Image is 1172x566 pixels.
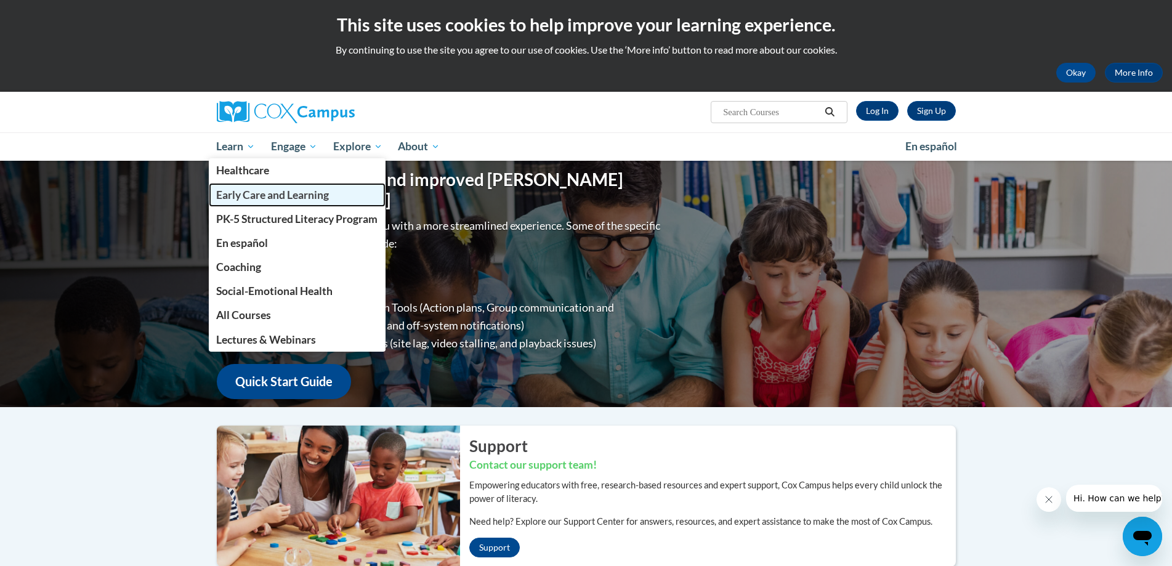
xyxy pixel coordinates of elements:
[241,334,663,352] li: Diminished progression issues (site lag, video stalling, and playback issues)
[209,231,386,255] a: En español
[820,105,839,119] button: Search
[209,255,386,279] a: Coaching
[1066,485,1162,512] iframe: Message from company
[325,132,390,161] a: Explore
[897,134,965,160] a: En español
[398,139,440,154] span: About
[1037,487,1061,512] iframe: Close message
[209,328,386,352] a: Lectures & Webinars
[907,101,956,121] a: Register
[271,139,317,154] span: Engage
[209,207,386,231] a: PK-5 Structured Literacy Program
[241,263,663,281] li: Improved Site Navigation
[9,12,1163,37] h2: This site uses cookies to help improve your learning experience.
[469,435,956,457] h2: Support
[209,303,386,327] a: All Courses
[1105,63,1163,83] a: More Info
[856,101,899,121] a: Log In
[469,479,956,506] p: Empowering educators with free, research-based resources and expert support, Cox Campus helps eve...
[469,538,520,557] a: Support
[333,139,382,154] span: Explore
[217,217,663,253] p: Overall, we are proud to provide you with a more streamlined experience. Some of the specific cha...
[216,212,378,225] span: PK-5 Structured Literacy Program
[209,279,386,303] a: Social-Emotional Health
[1056,63,1096,83] button: Okay
[216,285,333,297] span: Social-Emotional Health
[722,105,820,119] input: Search Courses
[216,261,261,273] span: Coaching
[469,458,956,473] h3: Contact our support team!
[216,333,316,346] span: Lectures & Webinars
[217,364,351,399] a: Quick Start Guide
[390,132,448,161] a: About
[216,188,329,201] span: Early Care and Learning
[209,158,386,182] a: Healthcare
[198,132,974,161] div: Main menu
[9,43,1163,57] p: By continuing to use the site you agree to our use of cookies. Use the ‘More info’ button to read...
[241,281,663,299] li: Greater Device Compatibility
[216,139,255,154] span: Learn
[208,426,460,566] img: ...
[905,140,957,153] span: En español
[217,169,663,211] h1: Welcome to the new and improved [PERSON_NAME][GEOGRAPHIC_DATA]
[1123,517,1162,556] iframe: Button to launch messaging window
[209,183,386,207] a: Early Care and Learning
[469,515,956,528] p: Need help? Explore our Support Center for answers, resources, and expert assistance to make the m...
[217,101,451,123] a: Cox Campus
[217,101,355,123] img: Cox Campus
[216,164,269,177] span: Healthcare
[216,309,271,321] span: All Courses
[241,299,663,334] li: Enhanced Group Collaboration Tools (Action plans, Group communication and collaboration tools, re...
[263,132,325,161] a: Engage
[209,132,264,161] a: Learn
[216,237,268,249] span: En español
[7,9,100,18] span: Hi. How can we help?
